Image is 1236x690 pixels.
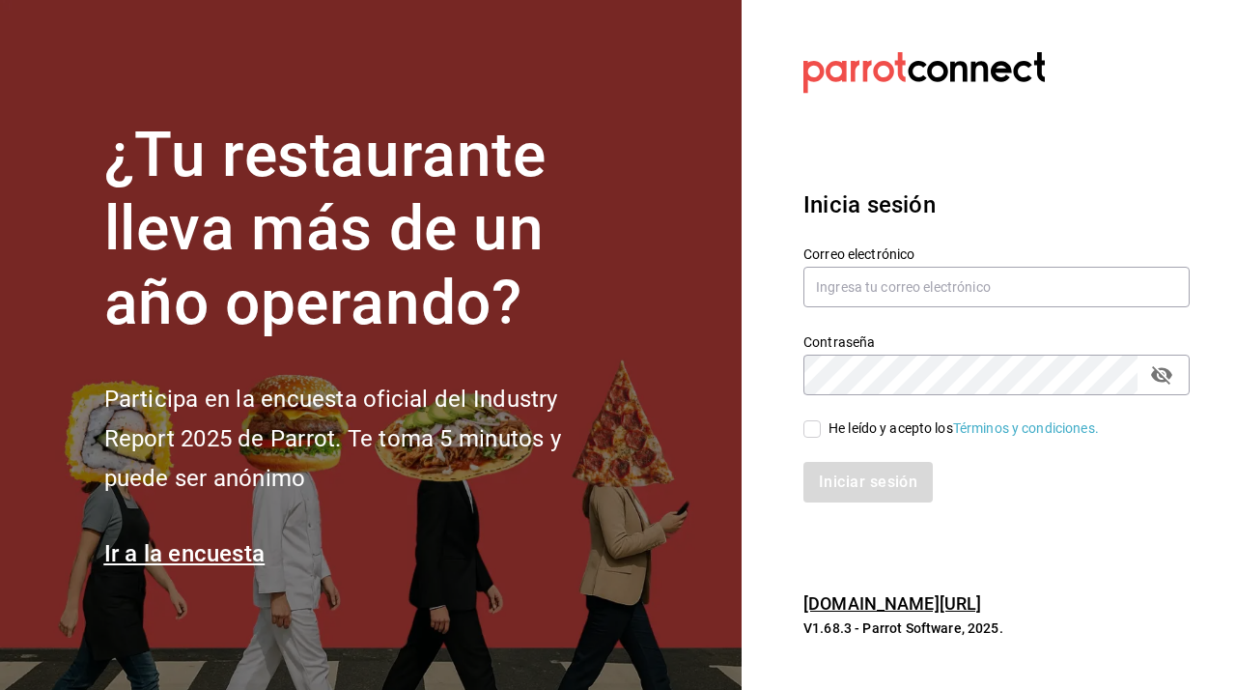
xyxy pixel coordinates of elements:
input: Ingresa tu correo electrónico [803,267,1190,307]
button: passwordField [1145,359,1178,391]
h3: Inicia sesión [803,187,1190,222]
p: V1.68.3 - Parrot Software, 2025. [803,618,1190,638]
h2: Participa en la encuesta oficial del Industry Report 2025 de Parrot. Te toma 5 minutos y puede se... [104,380,626,498]
a: Términos y condiciones. [953,420,1099,436]
h1: ¿Tu restaurante lleva más de un año operando? [104,119,626,341]
a: Ir a la encuesta [104,540,266,567]
div: He leído y acepto los [829,418,1099,439]
label: Contraseña [803,334,1190,348]
label: Correo electrónico [803,246,1190,260]
a: [DOMAIN_NAME][URL] [803,593,981,614]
